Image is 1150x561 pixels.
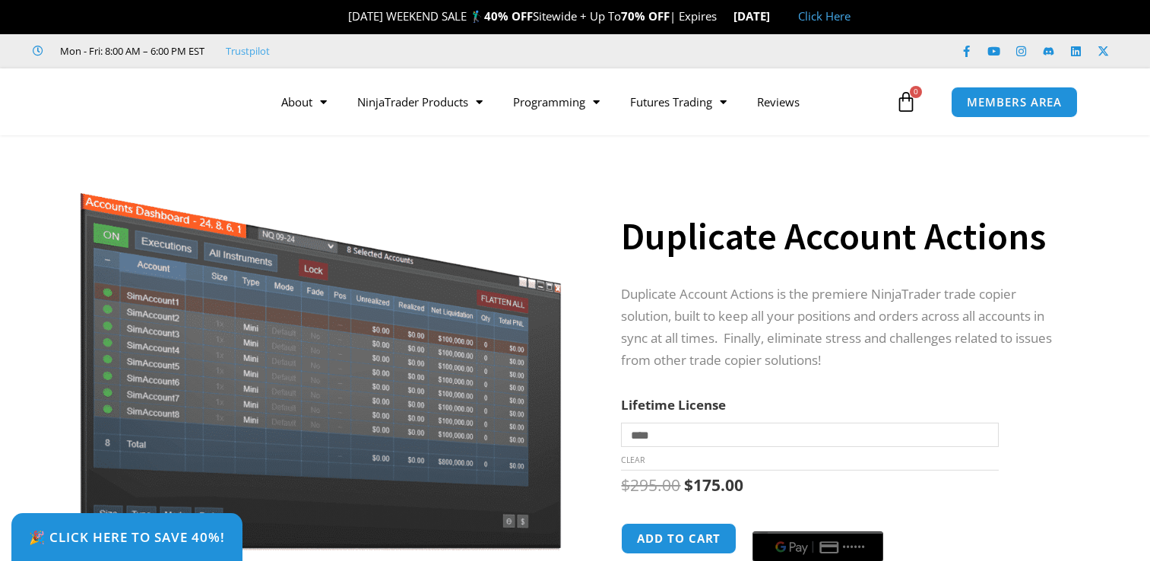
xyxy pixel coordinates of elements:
[621,8,670,24] strong: 70% OFF
[951,87,1078,118] a: MEMBERS AREA
[873,80,939,124] a: 0
[621,210,1065,263] h1: Duplicate Account Actions
[771,11,782,22] img: 🏭
[621,396,726,414] label: Lifetime License
[684,474,743,496] bdi: 175.00
[484,8,533,24] strong: 40% OFF
[336,11,347,22] img: 🎉
[621,284,1065,372] p: Duplicate Account Actions is the premiere NinjaTrader trade copier solution, built to keep all yo...
[742,84,815,119] a: Reviews
[76,162,565,550] img: Screenshot 2024-08-26 15414455555
[56,42,204,60] span: Mon - Fri: 8:00 AM – 6:00 PM EST
[621,474,680,496] bdi: 295.00
[967,97,1062,108] span: MEMBERS AREA
[498,84,615,119] a: Programming
[29,531,225,544] span: 🎉 Click Here to save 40%!
[11,513,242,561] a: 🎉 Click Here to save 40%!
[798,8,851,24] a: Click Here
[621,455,645,465] a: Clear options
[910,86,922,98] span: 0
[226,42,270,60] a: Trustpilot
[342,84,498,119] a: NinjaTrader Products
[55,74,219,129] img: LogoAI | Affordable Indicators – NinjaTrader
[684,474,693,496] span: $
[718,11,730,22] img: ⌛
[332,8,733,24] span: [DATE] WEEKEND SALE 🏌️‍♂️ Sitewide + Up To | Expires
[266,84,342,119] a: About
[266,84,892,119] nav: Menu
[615,84,742,119] a: Futures Trading
[621,474,630,496] span: $
[733,8,783,24] strong: [DATE]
